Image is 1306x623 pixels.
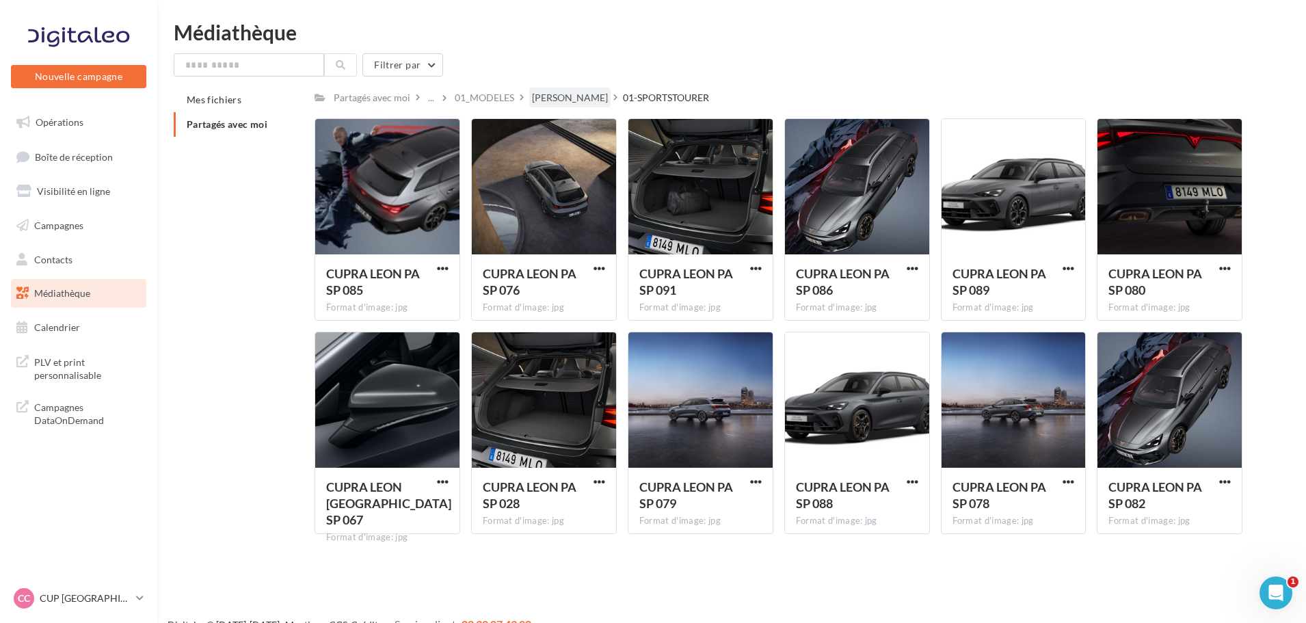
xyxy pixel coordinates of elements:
[532,91,608,105] div: [PERSON_NAME]
[34,398,141,427] span: Campagnes DataOnDemand
[639,479,733,511] span: CUPRA LEON PA SP 079
[34,220,83,231] span: Campagnes
[40,592,131,605] p: CUP [GEOGRAPHIC_DATA]
[8,393,149,433] a: Campagnes DataOnDemand
[483,479,576,511] span: CUPRA LEON PA SP 028
[34,353,141,382] span: PLV et print personnalisable
[34,287,90,299] span: Médiathèque
[18,592,30,605] span: CC
[334,91,410,105] div: Partagés avec moi
[326,302,449,314] div: Format d'image: jpg
[187,94,241,105] span: Mes fichiers
[34,321,80,333] span: Calendrier
[8,279,149,308] a: Médiathèque
[8,108,149,137] a: Opérations
[952,266,1046,297] span: CUPRA LEON PA SP 089
[326,531,449,544] div: Format d'image: jpg
[1108,479,1202,511] span: CUPRA LEON PA SP 082
[623,91,709,105] div: 01-SPORTSTOURER
[952,302,1075,314] div: Format d'image: jpg
[11,65,146,88] button: Nouvelle campagne
[362,53,443,77] button: Filtrer par
[326,479,451,527] span: CUPRA LEON PA SP 067
[483,515,605,527] div: Format d'image: jpg
[1108,302,1231,314] div: Format d'image: jpg
[1108,515,1231,527] div: Format d'image: jpg
[425,88,437,107] div: ...
[639,515,762,527] div: Format d'image: jpg
[796,479,890,511] span: CUPRA LEON PA SP 088
[483,266,576,297] span: CUPRA LEON PA SP 076
[36,116,83,128] span: Opérations
[11,585,146,611] a: CC CUP [GEOGRAPHIC_DATA]
[952,515,1075,527] div: Format d'image: jpg
[455,91,514,105] div: 01_MODELES
[326,266,420,297] span: CUPRA LEON PA SP 085
[1108,266,1202,297] span: CUPRA LEON PA SP 080
[35,150,113,162] span: Boîte de réception
[1260,576,1292,609] iframe: Intercom live chat
[796,266,890,297] span: CUPRA LEON PA SP 086
[639,302,762,314] div: Format d'image: jpg
[1288,576,1298,587] span: 1
[8,246,149,274] a: Contacts
[187,118,267,130] span: Partagés avec moi
[37,185,110,197] span: Visibilité en ligne
[639,266,733,297] span: CUPRA LEON PA SP 091
[174,22,1290,42] div: Médiathèque
[34,253,72,265] span: Contacts
[796,515,918,527] div: Format d'image: jpg
[8,211,149,240] a: Campagnes
[483,302,605,314] div: Format d'image: jpg
[796,302,918,314] div: Format d'image: jpg
[952,479,1046,511] span: CUPRA LEON PA SP 078
[8,313,149,342] a: Calendrier
[8,142,149,172] a: Boîte de réception
[8,177,149,206] a: Visibilité en ligne
[8,347,149,388] a: PLV et print personnalisable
